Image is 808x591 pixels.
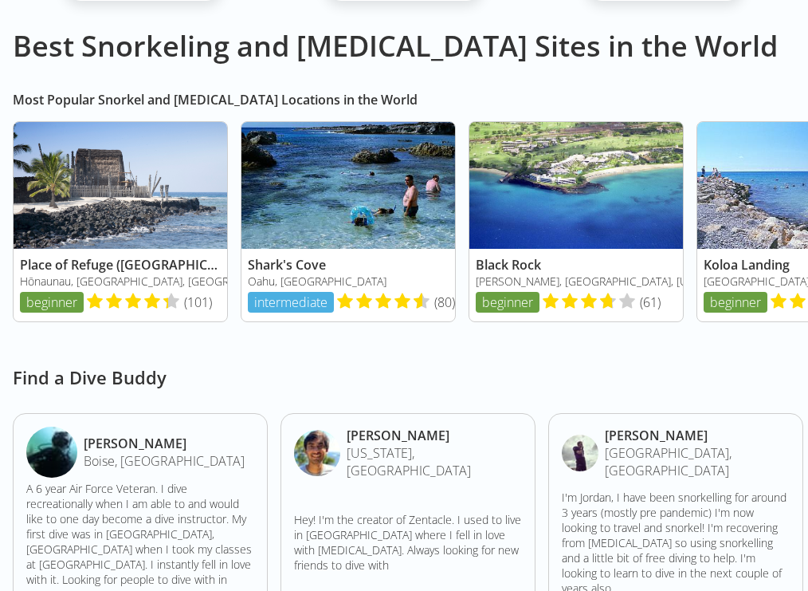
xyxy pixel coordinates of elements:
[13,26,795,65] h1: Best Snorkeling and [MEDICAL_DATA] Sites in the World
[347,444,522,479] div: [US_STATE], [GEOGRAPHIC_DATA]
[562,435,598,471] img: jordan townsend
[84,452,245,470] div: Boise, [GEOGRAPHIC_DATA]
[605,444,790,479] div: [GEOGRAPHIC_DATA], [GEOGRAPHIC_DATA]
[13,91,795,108] h2: Most Popular Snorkel and [MEDICAL_DATA] Locations in the World
[294,430,340,476] img: Mayank Jain
[605,427,790,444] a: [PERSON_NAME]
[84,435,245,452] a: [PERSON_NAME]
[294,512,522,573] div: Hey! I'm the creator of Zentacle. I used to live in [GEOGRAPHIC_DATA] where I fell in love with [...
[26,427,77,478] img: Derek Peltier
[347,427,522,444] a: [PERSON_NAME]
